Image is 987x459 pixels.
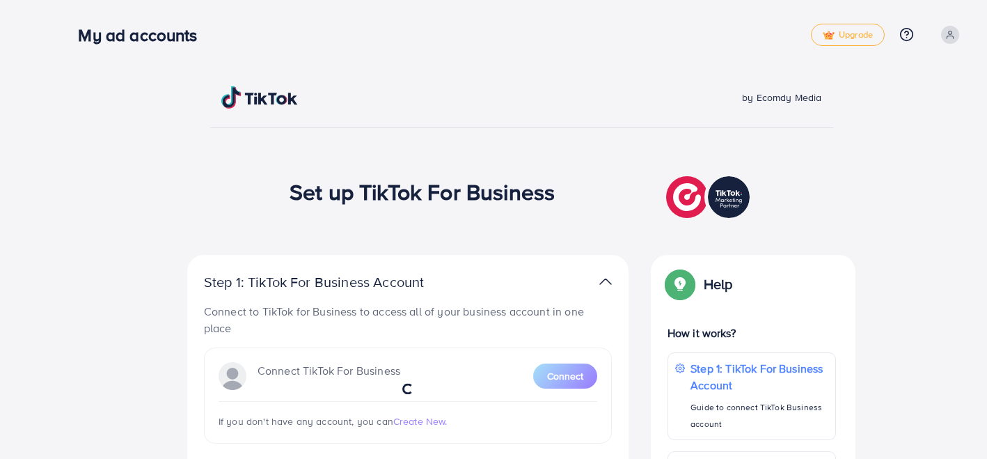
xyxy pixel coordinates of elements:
[704,276,733,293] p: Help
[599,272,612,292] img: TikTok partner
[666,173,753,221] img: TikTok partner
[742,91,821,104] span: by Ecomdy Media
[221,86,298,109] img: TikTok
[823,31,835,40] img: tick
[811,24,885,46] a: tickUpgrade
[668,272,693,297] img: Popup guide
[690,399,828,433] p: Guide to connect TikTok Business account
[823,30,873,40] span: Upgrade
[204,274,468,290] p: Step 1: TikTok For Business Account
[78,25,208,45] h3: My ad accounts
[290,178,555,205] h1: Set up TikTok For Business
[668,325,837,341] p: How it works?
[690,360,828,394] p: Step 1: TikTok For Business Account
